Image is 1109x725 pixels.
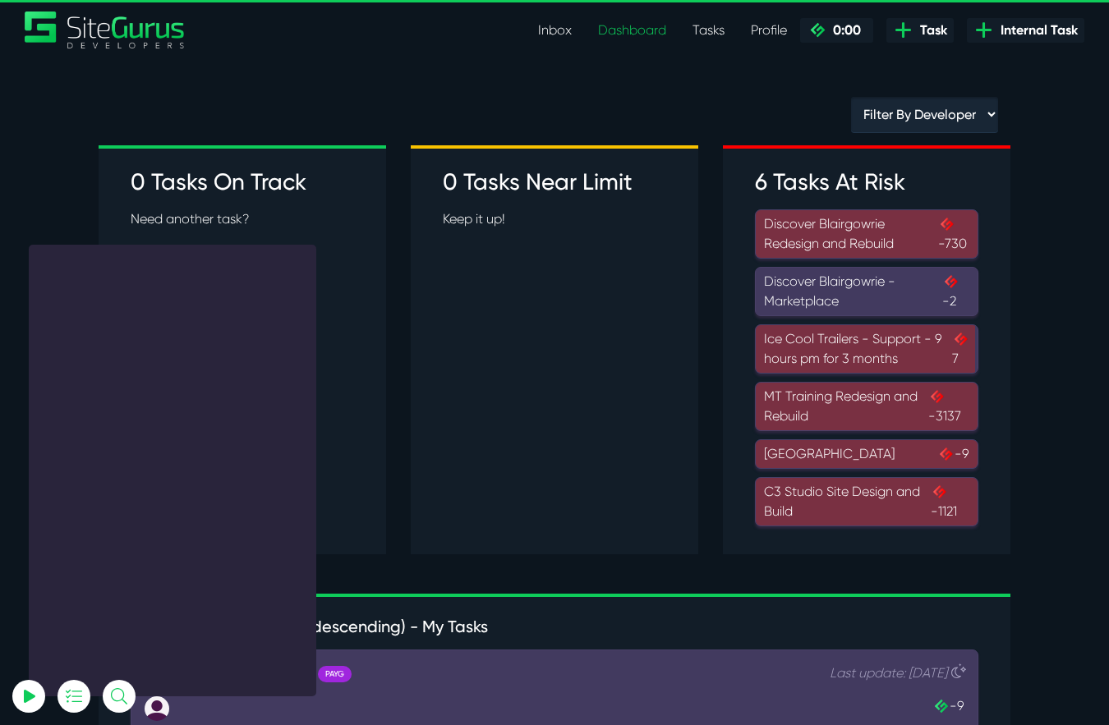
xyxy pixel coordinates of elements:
h5: Task Activity (Last reply descending) - My Tasks [131,617,978,636]
span: -730 [938,214,970,254]
div: C3 Studio Site Design and Build [764,482,969,521]
a: Ice Cool Trailers - Support - 9 hours pm for 3 months7 [755,324,978,374]
a: C3 Studio Site Design and Build-1121 [755,477,978,526]
p: Need another task? [131,209,354,229]
a: Tasks [679,14,738,47]
a: [GEOGRAPHIC_DATA]-9 [755,439,978,469]
span: -3137 [928,387,969,426]
h3: 6 Tasks At Risk [755,168,978,196]
a: Task [886,18,954,43]
span: Internal Task [994,21,1078,40]
p: Last update: [DATE] [830,663,964,683]
span: 0:00 [826,22,861,38]
span: 7 [952,329,969,369]
a: Inbox [525,14,585,47]
span: -1121 [931,482,969,521]
span: -9 [937,444,969,464]
img: Sitegurus Logo [25,11,186,48]
div: MT Training Redesign and Rebuild [764,387,969,426]
h3: 0 Tasks On Track [131,168,354,196]
span: Task [913,21,947,40]
a: Dashboard [585,14,679,47]
div: Discover Blairgowrie - Marketplace [764,272,969,311]
span: -2 [942,272,969,311]
span: -9 [932,696,964,716]
div: Discover Blairgowrie Redesign and Rebuild [764,214,969,254]
p: Keep it up! [443,209,666,229]
div: [GEOGRAPHIC_DATA] [764,444,969,464]
a: Discover Blairgowrie - Marketplace-2 [755,267,978,316]
div: Ice Cool Trailers - Support - 9 hours pm for 3 months [764,329,969,369]
a: Profile [738,14,800,47]
a: SiteGurus [25,11,186,48]
a: Discover Blairgowrie Redesign and Rebuild-730 [755,209,978,259]
div: PAYG [318,666,352,682]
a: Internal Task [967,18,1084,43]
a: MT Training Redesign and Rebuild-3137 [755,382,978,431]
h3: 0 Tasks Near Limit [443,168,666,196]
a: 0:00 [800,18,873,43]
